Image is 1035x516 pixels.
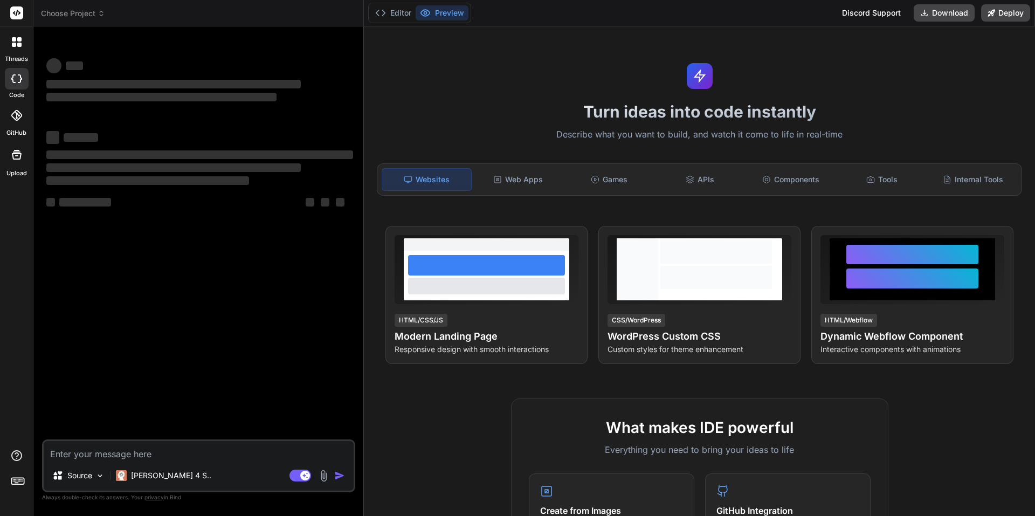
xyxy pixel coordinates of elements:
div: Websites [382,168,472,191]
span: ‌ [46,163,301,172]
span: ‌ [46,198,55,207]
span: ‌ [59,198,111,207]
p: Describe what you want to build, and watch it come to life in real-time [370,128,1029,142]
p: [PERSON_NAME] 4 S.. [131,470,211,481]
button: Download [914,4,975,22]
span: ‌ [46,58,61,73]
label: Upload [6,169,27,178]
span: ‌ [64,133,98,142]
span: privacy [144,494,164,500]
label: threads [5,54,28,64]
h4: Modern Landing Page [395,329,578,344]
p: Source [67,470,92,481]
div: CSS/WordPress [608,314,665,327]
p: Responsive design with smooth interactions [395,344,578,355]
div: Internal Tools [928,168,1017,191]
div: Tools [838,168,927,191]
button: Deploy [981,4,1030,22]
h1: Turn ideas into code instantly [370,102,1029,121]
span: ‌ [46,150,353,159]
img: Claude 4 Sonnet [116,470,127,481]
img: icon [334,470,345,481]
span: ‌ [46,176,249,185]
p: Always double-check its answers. Your in Bind [42,492,355,503]
div: Games [565,168,654,191]
span: ‌ [306,198,314,207]
button: Preview [416,5,468,20]
div: HTML/CSS/JS [395,314,447,327]
button: Editor [371,5,416,20]
div: Components [747,168,836,191]
h4: Dynamic Webflow Component [820,329,1004,344]
span: ‌ [46,93,277,101]
h4: WordPress Custom CSS [608,329,791,344]
p: Everything you need to bring your ideas to life [529,443,871,456]
label: GitHub [6,128,26,137]
img: attachment [318,470,330,482]
div: HTML/Webflow [820,314,877,327]
span: ‌ [321,198,329,207]
span: ‌ [66,61,83,70]
span: Choose Project [41,8,105,19]
div: Discord Support [836,4,907,22]
label: code [9,91,24,100]
span: ‌ [46,80,301,88]
h2: What makes IDE powerful [529,416,871,439]
img: Pick Models [95,471,105,480]
div: APIs [655,168,744,191]
span: ‌ [336,198,344,207]
p: Interactive components with animations [820,344,1004,355]
div: Web Apps [474,168,563,191]
p: Custom styles for theme enhancement [608,344,791,355]
span: ‌ [46,131,59,144]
